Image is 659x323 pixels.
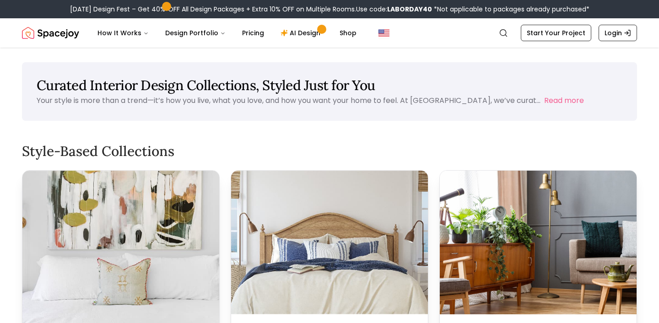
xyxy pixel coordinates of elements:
[432,5,589,14] span: *Not applicable to packages already purchased*
[332,24,364,42] a: Shop
[22,18,637,48] nav: Global
[235,24,271,42] a: Pricing
[387,5,432,14] b: LABORDAY40
[356,5,432,14] span: Use code:
[90,24,156,42] button: How It Works
[378,27,389,38] img: United States
[22,24,79,42] img: Spacejoy Logo
[22,24,79,42] a: Spacejoy
[37,95,540,106] p: Your style is more than a trend—it’s how you live, what you love, and how you want your home to f...
[521,25,591,41] a: Start Your Project
[158,24,233,42] button: Design Portfolio
[90,24,364,42] nav: Main
[37,77,622,93] h1: Curated Interior Design Collections, Styled Just for You
[599,25,637,41] a: Login
[22,143,637,159] h2: Style-Based Collections
[70,5,589,14] div: [DATE] Design Fest – Get 40% OFF All Design Packages + Extra 10% OFF on Multiple Rooms.
[544,95,584,106] button: Read more
[273,24,330,42] a: AI Design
